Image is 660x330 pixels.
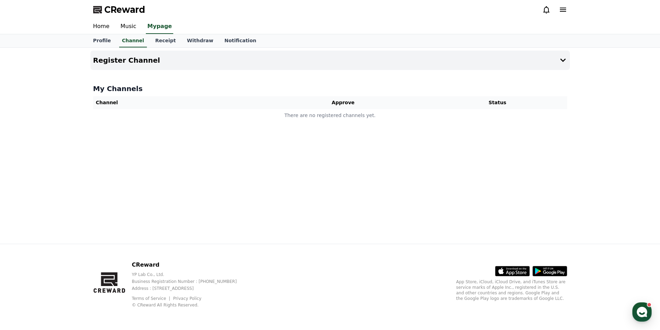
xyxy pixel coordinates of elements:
h4: My Channels [93,84,567,93]
a: Privacy Policy [173,296,202,301]
p: © CReward All Rights Reserved. [132,302,248,308]
a: Notification [219,34,262,47]
p: YP Lab Co., Ltd. [132,272,248,277]
p: Address : [STREET_ADDRESS] [132,286,248,291]
p: CReward [132,261,248,269]
td: There are no registered channels yet. [93,109,567,122]
span: CReward [104,4,145,15]
p: App Store, iCloud, iCloud Drive, and iTunes Store are service marks of Apple Inc., registered in ... [456,279,567,301]
th: Channel [93,96,258,109]
a: Withdraw [181,34,219,47]
a: Channel [119,34,147,47]
a: Mypage [146,19,173,34]
th: Status [428,96,567,109]
a: CReward [93,4,145,15]
a: Home [88,19,115,34]
a: Profile [88,34,116,47]
p: Business Registration Number : [PHONE_NUMBER] [132,279,248,284]
a: Receipt [150,34,182,47]
h4: Register Channel [93,56,160,64]
a: Terms of Service [132,296,171,301]
button: Register Channel [90,51,570,70]
th: Approve [258,96,428,109]
a: Music [115,19,142,34]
